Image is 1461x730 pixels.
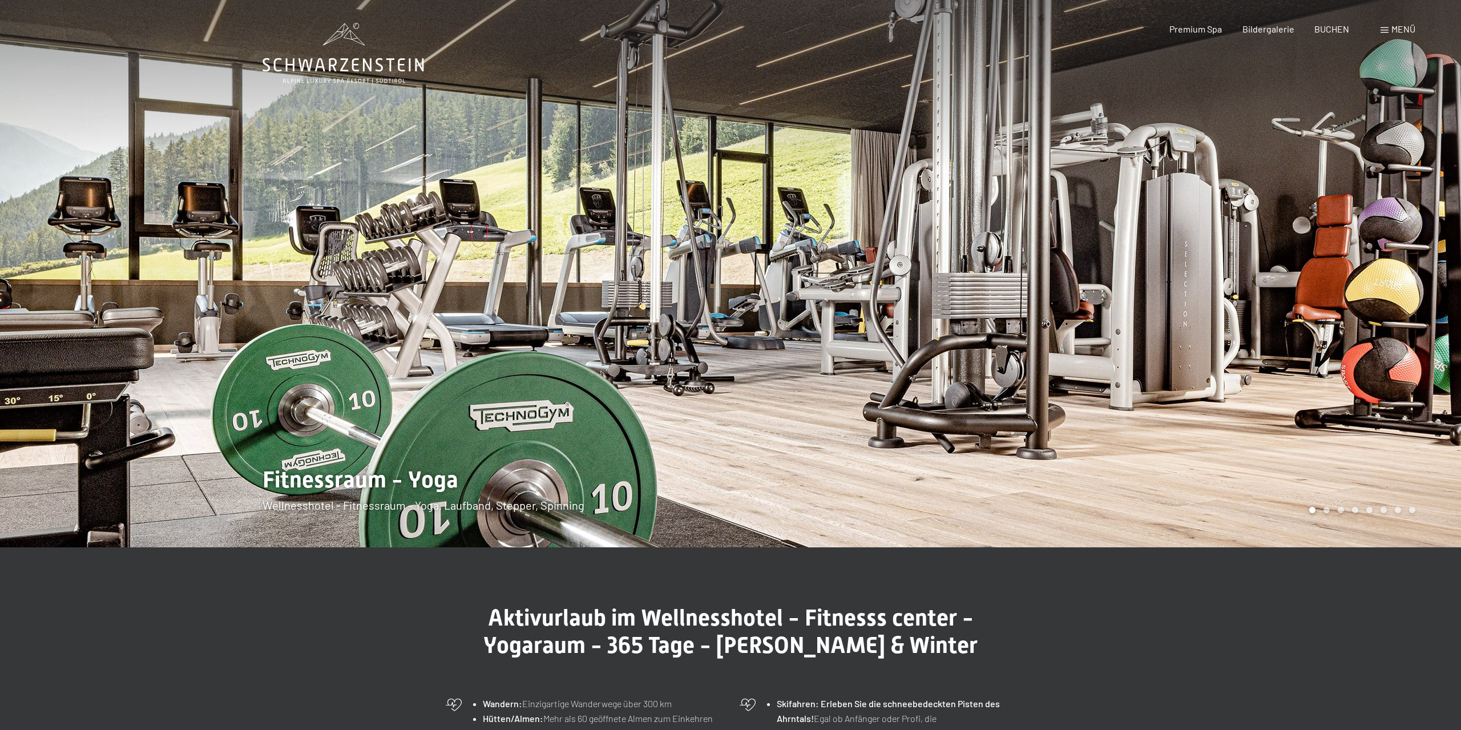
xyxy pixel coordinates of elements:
strong: Skifahren: [777,698,819,709]
div: Carousel Page 4 [1352,507,1358,513]
a: Bildergalerie [1242,23,1294,34]
strong: Erleben Sie die schneebedeckten Pisten des Ahrntals! [777,698,1000,724]
div: Carousel Page 7 [1395,507,1401,513]
span: Menü [1391,23,1415,34]
div: Carousel Page 6 [1381,507,1387,513]
span: Aktivurlaub im Wellnesshotel - Fitnesss center - Yogaraum - 365 Tage - [PERSON_NAME] & Winter [483,604,978,659]
div: Carousel Page 1 (Current Slide) [1309,507,1315,513]
div: Carousel Page 2 [1323,507,1330,513]
div: Carousel Pagination [1305,507,1415,513]
strong: Wandern: [483,698,522,709]
div: Carousel Page 3 [1338,507,1344,513]
div: Carousel Page 8 [1409,507,1415,513]
strong: Hütten/Almen: [483,713,543,724]
div: Carousel Page 5 [1366,507,1373,513]
a: Premium Spa [1169,23,1222,34]
li: Einzigartige Wanderwege über 300 km [483,696,722,711]
a: BUCHEN [1314,23,1349,34]
li: Mehr als 60 geöffnete Almen zum Einkehren [483,711,722,726]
